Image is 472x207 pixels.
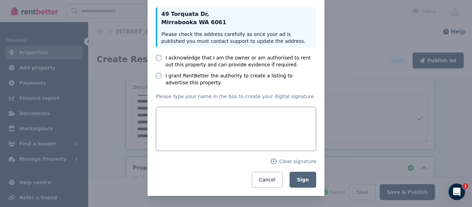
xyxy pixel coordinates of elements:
span: 1 [463,184,468,189]
p: Please check the address carefully as once your ad is published you must contact support to updat... [161,31,312,45]
label: I grant RentBetter the authority to create a listing to advertise this property. [166,72,316,86]
span: Sign [297,177,309,182]
button: Sign [290,172,316,188]
button: Cancel [252,172,283,188]
iframe: Intercom live chat [449,184,465,200]
p: Please type your name in the box to create your digital signature [156,93,316,100]
p: 49 Torquata Dr , Mirrabooka WA 6061 [161,10,312,27]
label: I acknowledge that I am the owner or am authorised to rent out this property and can provide evid... [166,54,316,68]
span: Clear signature [279,158,316,165]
